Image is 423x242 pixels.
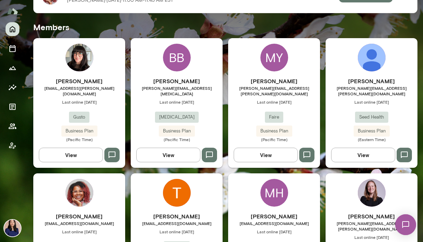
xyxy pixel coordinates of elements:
[33,85,125,96] span: [EMAIL_ADDRESS][PERSON_NAME][DOMAIN_NAME]
[7,5,18,18] img: Mento
[6,22,19,36] button: Home
[61,128,97,135] span: Business Plan
[4,220,21,236] img: Leah Kim
[228,221,320,226] span: [EMAIL_ADDRESS][DOMAIN_NAME]
[33,77,125,85] h6: [PERSON_NAME]
[6,61,19,75] button: Growth Plan
[131,221,223,226] span: [EMAIL_ADDRESS][DOMAIN_NAME]
[6,100,19,114] button: Documents
[228,99,320,105] span: Last online [DATE]
[163,179,191,207] img: Theresa Ma
[228,85,320,96] span: [PERSON_NAME][EMAIL_ADDRESS][PERSON_NAME][DOMAIN_NAME]
[326,137,417,142] span: (Eastern Time)
[33,212,125,221] h6: [PERSON_NAME]
[155,114,199,121] span: [MEDICAL_DATA]
[33,99,125,105] span: Last online [DATE]
[358,179,386,207] img: Sara Beatty
[265,114,283,121] span: Faire
[33,137,125,142] span: (Pacific Time)
[228,212,320,221] h6: [PERSON_NAME]
[131,229,223,234] span: Last online [DATE]
[33,229,125,234] span: Last online [DATE]
[131,85,223,96] span: [PERSON_NAME][EMAIL_ADDRESS][MEDICAL_DATA]
[331,148,395,162] button: View
[228,137,320,142] span: (Pacific Time)
[355,114,388,121] span: Seed Health
[326,85,417,96] span: [PERSON_NAME][EMAIL_ADDRESS][PERSON_NAME][DOMAIN_NAME]
[159,128,195,135] span: Business Plan
[131,99,223,105] span: Last online [DATE]
[131,212,223,221] h6: [PERSON_NAME]
[228,77,320,85] h6: [PERSON_NAME]
[354,128,390,135] span: Business Plan
[234,148,298,162] button: View
[6,42,19,55] button: Sessions
[326,212,417,221] h6: [PERSON_NAME]
[6,119,19,133] button: Members
[6,139,19,153] button: Client app
[256,128,292,135] span: Business Plan
[358,44,386,71] img: Jennie Becker
[6,80,19,94] button: Insights
[260,179,288,207] div: MH
[131,77,223,85] h6: [PERSON_NAME]
[260,44,288,71] div: MY
[228,229,320,234] span: Last online [DATE]
[66,179,93,207] img: Brittany Canty
[69,114,89,121] span: Gusto
[33,21,417,33] h5: Members
[39,148,103,162] button: View
[326,234,417,240] span: Last online [DATE]
[136,148,200,162] button: View
[33,221,125,226] span: [EMAIL_ADDRESS][DOMAIN_NAME]
[326,221,417,232] span: [PERSON_NAME][EMAIL_ADDRESS][PERSON_NAME][DOMAIN_NAME]
[326,77,417,85] h6: [PERSON_NAME]
[66,44,93,71] img: Jadyn Aguilar
[131,137,223,142] span: (Pacific Time)
[163,44,191,71] div: BB
[326,99,417,105] span: Last online [DATE]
